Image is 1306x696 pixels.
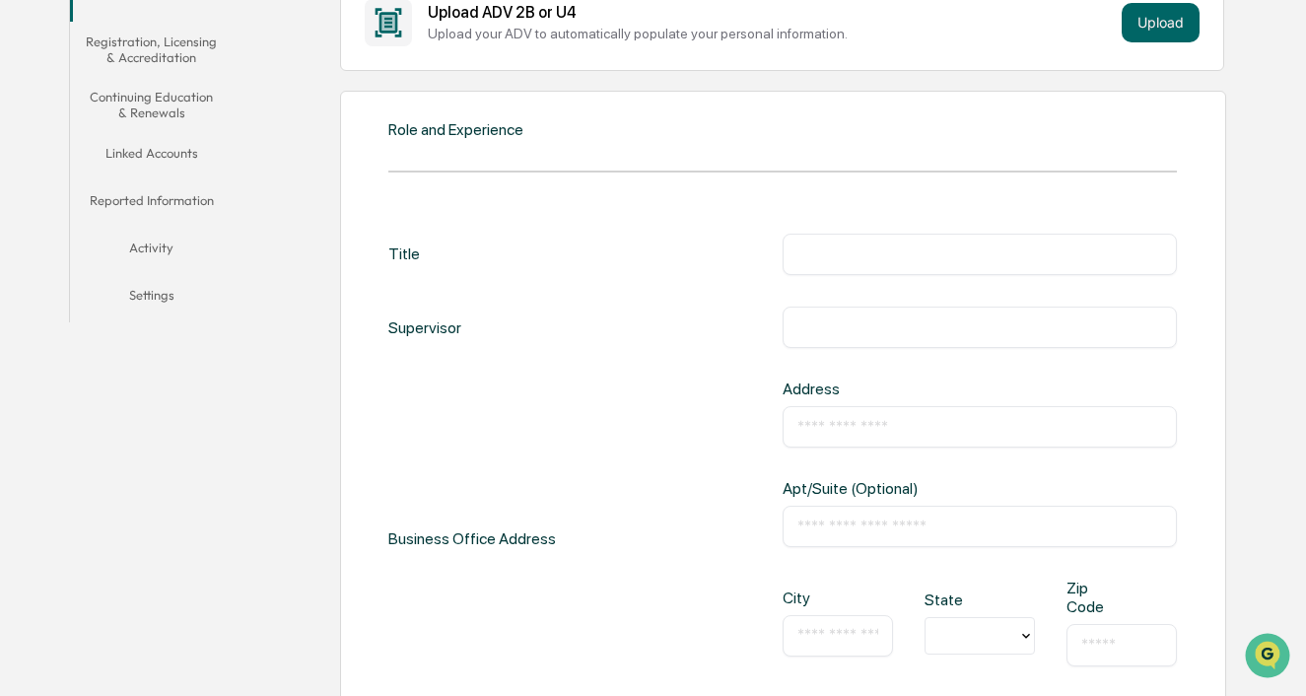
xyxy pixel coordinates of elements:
[12,241,135,276] a: 🖐️Preclearance
[783,380,960,398] div: Address
[388,234,420,275] div: Title
[70,133,234,180] button: Linked Accounts
[1066,579,1116,616] div: Zip Code
[12,278,132,313] a: 🔎Data Lookup
[135,241,252,276] a: 🗄️Attestations
[139,333,239,349] a: Powered byPylon
[388,307,461,348] div: Supervisor
[388,120,523,139] div: Role and Experience
[428,26,1115,41] div: Upload your ADV to automatically populate your personal information.
[335,157,359,180] button: Start new chat
[39,248,127,268] span: Preclearance
[70,180,234,228] button: Reported Information
[70,275,234,322] button: Settings
[20,288,35,304] div: 🔎
[428,3,1115,22] div: Upload ADV 2B or U4
[143,250,159,266] div: 🗄️
[67,151,323,171] div: Start new chat
[70,77,234,133] button: Continuing Education & Renewals
[67,171,249,186] div: We're available if you need us!
[20,41,359,73] p: How can we help?
[20,151,55,186] img: 1746055101610-c473b297-6a78-478c-a979-82029cc54cd1
[1122,3,1200,42] button: Upload
[1243,631,1296,684] iframe: Open customer support
[783,479,960,498] div: Apt/Suite (Optional)
[163,248,244,268] span: Attestations
[70,22,234,78] button: Registration, Licensing & Accreditation
[196,334,239,349] span: Pylon
[70,228,234,275] button: Activity
[925,591,974,609] div: State
[39,286,124,306] span: Data Lookup
[20,250,35,266] div: 🖐️
[783,589,832,607] div: City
